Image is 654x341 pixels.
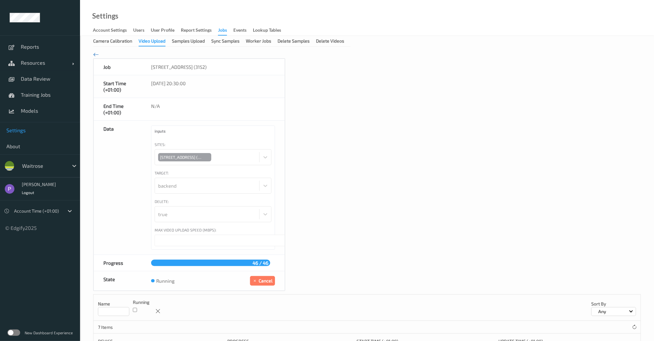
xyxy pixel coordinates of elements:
[94,59,141,75] div: Job
[233,27,246,35] div: events
[139,38,172,44] a: Video Upload
[246,38,271,46] div: Worker Jobs
[94,98,141,120] div: End Time (+01:00)
[181,26,218,35] a: Report Settings
[155,199,169,204] div: Delete:
[133,299,149,305] p: Running
[98,301,129,307] p: name
[591,301,636,307] p: Sort by
[233,26,253,35] a: events
[93,38,132,46] div: Camera Calibration
[151,64,275,70] div: [STREET_ADDRESS] (3152)
[253,27,281,35] div: Lookup Tables
[155,129,219,137] label: inputs
[141,75,285,98] div: [DATE] 20:30:00
[155,227,216,233] div: Max Video Upload Speed (Mbps):
[278,38,310,46] div: Delete Samples
[172,38,205,46] div: Samples Upload
[141,98,285,120] div: N/A
[596,308,608,315] p: Any
[94,255,141,271] div: Progress
[218,26,233,36] a: Jobs
[94,271,141,290] div: State
[278,38,316,44] a: Delete Samples
[155,170,169,176] div: Target:
[151,26,181,35] a: User Profile
[94,121,141,255] div: Data
[151,278,175,284] div: running
[251,258,270,267] span: 46 / 46
[246,38,278,44] a: Worker Jobs
[250,276,275,286] button: Cancel
[211,38,239,46] div: Sync Samples
[316,38,344,46] div: Delete Videos
[94,75,141,98] div: Start Time (+01:00)
[93,27,127,35] div: Account Settings
[92,13,118,19] a: Settings
[211,38,246,44] a: Sync Samples
[253,26,287,35] a: Lookup Tables
[133,26,151,35] a: users
[181,27,212,35] div: Report Settings
[139,38,166,46] div: Video Upload
[316,38,351,44] a: Delete Videos
[93,38,139,44] a: Camera Calibration
[98,324,146,330] p: 7 Items
[172,38,211,44] a: Samples Upload
[155,142,166,147] div: Sites:
[93,26,133,35] a: Account Settings
[133,27,144,35] div: users
[151,27,174,35] div: User Profile
[218,27,227,36] div: Jobs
